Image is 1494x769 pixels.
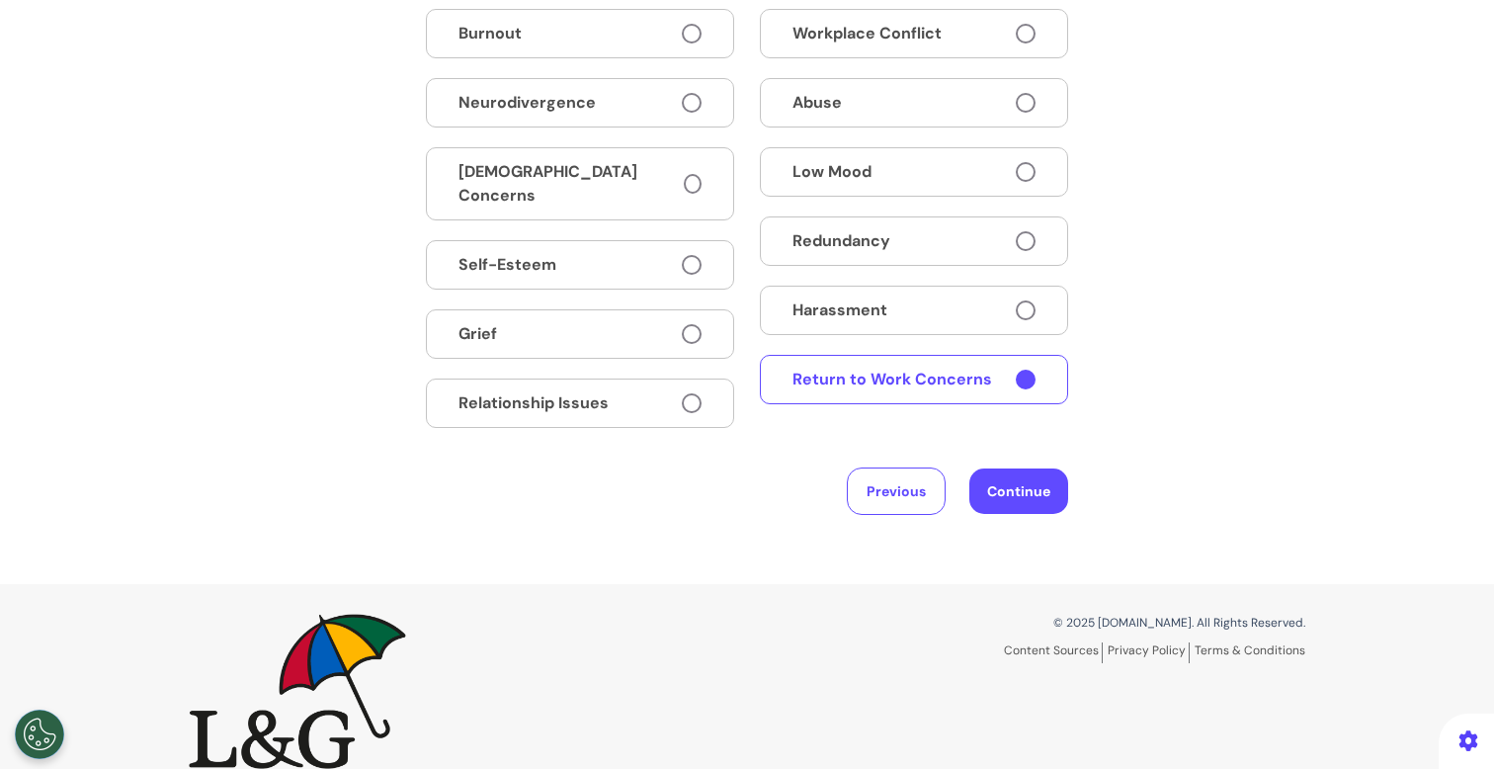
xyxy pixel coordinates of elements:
[760,9,1068,58] button: Workplace Conflict
[1108,642,1190,663] a: Privacy Policy
[760,286,1068,335] button: Harassment
[426,240,734,290] button: Self-Esteem
[15,710,64,759] button: Open Preferences
[792,299,887,322] span: Harassment
[426,309,734,359] button: Grief
[969,469,1068,514] button: Continue
[458,322,497,346] span: Grief
[792,229,890,253] span: Redundancy
[762,614,1305,632] p: © 2025 [DOMAIN_NAME]. All Rights Reserved.
[760,355,1068,404] button: Return to Work Concerns
[458,22,522,45] span: Burnout
[426,78,734,128] button: Neurodivergence
[847,468,946,515] button: Previous
[760,216,1068,266] button: Redundancy
[1195,642,1305,658] a: Terms & Conditions
[760,147,1068,197] button: Low Mood
[792,91,842,115] span: Abuse
[1004,642,1103,663] a: Content Sources
[760,78,1068,128] button: Abuse
[458,160,684,208] span: [DEMOGRAPHIC_DATA] Concerns
[458,253,556,277] span: Self-Esteem
[426,379,734,428] button: Relationship Issues
[792,368,992,391] span: Return to Work Concerns
[792,160,871,184] span: Low Mood
[189,614,406,768] img: Spectrum.Life logo
[426,9,734,58] button: Burnout
[426,147,734,220] button: [DEMOGRAPHIC_DATA] Concerns
[458,91,596,115] span: Neurodivergence
[792,22,942,45] span: Workplace Conflict
[458,391,609,415] span: Relationship Issues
